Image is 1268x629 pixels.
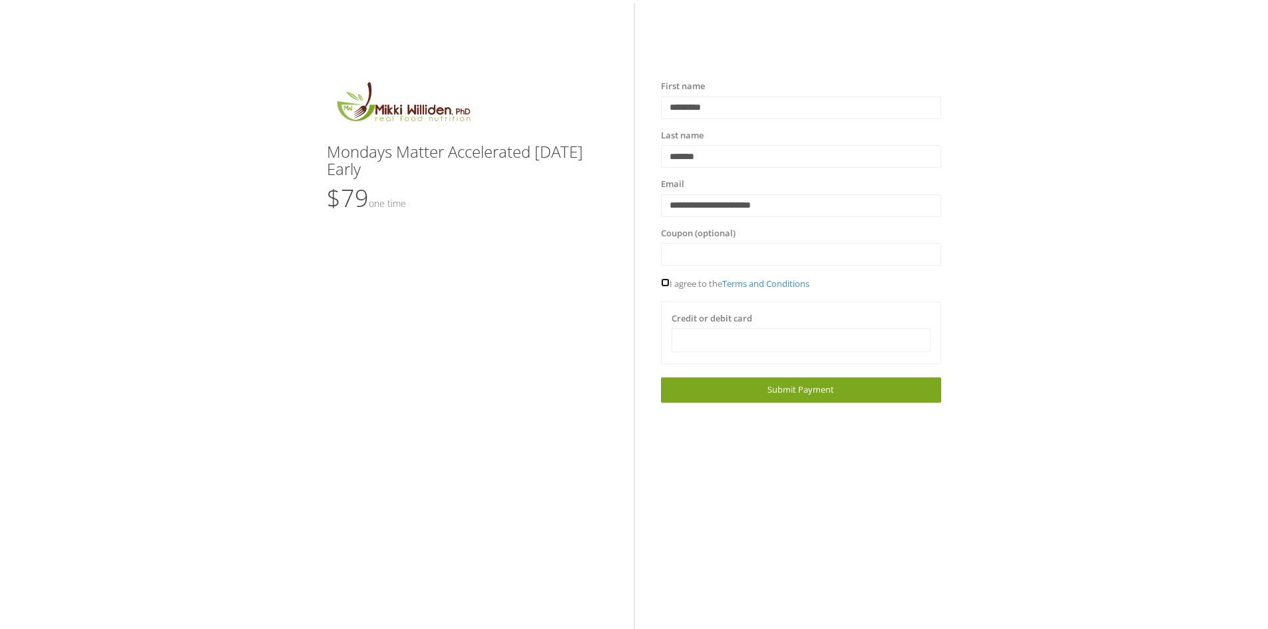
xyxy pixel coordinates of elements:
[327,143,607,178] h3: Mondays Matter Accelerated [DATE] Early
[680,335,922,346] iframe: Secure card payment input frame
[661,227,736,240] label: Coupon (optional)
[672,312,752,325] label: Credit or debit card
[661,278,809,290] span: I agree to the
[661,377,941,402] a: Submit Payment
[369,197,406,210] small: One time
[327,182,406,214] span: $79
[767,383,834,395] span: Submit Payment
[661,178,684,191] label: Email
[661,129,704,142] label: Last name
[327,80,479,130] img: MikkiLogoMain.png
[722,278,809,290] a: Terms and Conditions
[661,80,705,93] label: First name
